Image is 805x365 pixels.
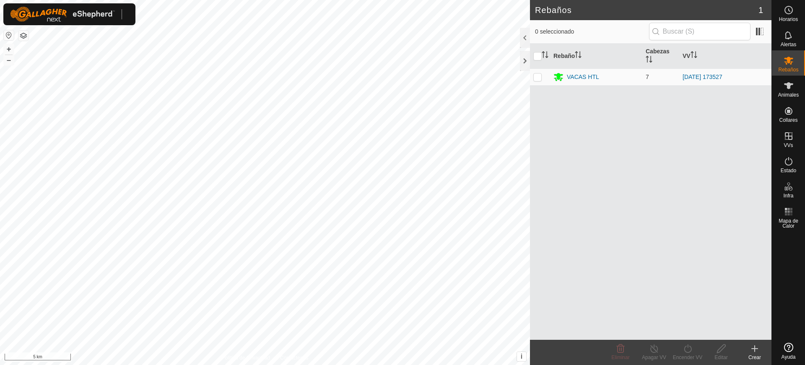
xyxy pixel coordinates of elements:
span: Infra [783,193,793,198]
span: Horarios [779,17,798,22]
input: Buscar (S) [649,23,750,40]
th: Rebaño [550,44,642,69]
a: [DATE] 173527 [683,74,722,80]
th: Cabezas [642,44,679,69]
button: Restablecer Mapa [4,30,14,40]
span: 0 seleccionado [535,27,649,36]
button: i [517,352,526,361]
div: Encender VV [671,354,704,361]
span: Animales [778,92,799,97]
a: Ayuda [772,339,805,363]
div: Editar [704,354,738,361]
div: Crear [738,354,771,361]
span: Mapa de Calor [774,218,803,228]
img: Logo Gallagher [10,7,115,22]
span: 7 [646,74,649,80]
button: + [4,44,14,54]
span: Alertas [781,42,796,47]
button: – [4,55,14,65]
p-sorticon: Activar para ordenar [542,53,548,59]
span: Estado [781,168,796,173]
a: Política de Privacidad [222,354,270,362]
span: 1 [758,4,763,16]
h2: Rebaños [535,5,758,15]
th: VV [679,44,771,69]
div: Apagar VV [637,354,671,361]
p-sorticon: Activar para ordenar [575,53,582,59]
span: Eliminar [611,354,629,360]
span: Rebaños [778,67,798,72]
a: Contáctenos [280,354,308,362]
div: VACAS HTL [567,73,599,81]
span: Collares [779,118,797,123]
span: i [521,353,522,360]
span: Ayuda [782,354,796,360]
button: Capas del Mapa [18,31,29,41]
span: VVs [784,143,793,148]
p-sorticon: Activar para ordenar [646,57,652,64]
p-sorticon: Activar para ordenar [691,53,697,59]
